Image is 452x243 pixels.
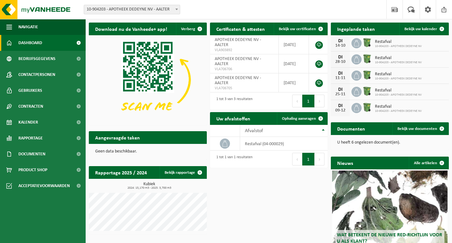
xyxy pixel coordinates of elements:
span: Restafval [375,88,422,93]
h2: Ingeplande taken [331,23,381,35]
img: WB-0370-HPE-GN-50 [362,102,372,113]
span: 10-904203 - APOTHEEK DEDEYNE NV [375,109,422,113]
button: 1 [302,153,315,165]
a: Bekijk uw kalender [399,23,448,35]
span: Rapportage [18,130,43,146]
span: Bekijk uw documenten [397,127,437,131]
img: WB-0370-HPE-GN-50 [362,70,372,80]
img: Download de VHEPlus App [89,35,207,124]
button: Next [315,153,324,165]
span: Bedrijfsgegevens [18,51,56,67]
div: 14-10 [334,44,347,48]
span: APOTHEEK DEDEYNE NV - AALTER [215,37,261,47]
td: restafval (04-000029) [240,137,328,151]
h2: Uw afvalstoffen [210,112,257,125]
h3: Kubiek [92,182,207,190]
td: [DATE] [279,73,309,92]
a: Bekijk uw certificaten [274,23,327,35]
span: Gebruikers [18,83,42,98]
span: 10-904203 - APOTHEEK DEDEYNE NV - AALTER [84,5,180,14]
span: 10-904203 - APOTHEEK DEDEYNE NV [375,77,422,81]
button: 1 [302,95,315,107]
span: Afvalstof [245,128,263,133]
a: Alle artikelen [409,157,448,169]
span: Acceptatievoorwaarden [18,178,70,194]
span: 10-904203 - APOTHEEK DEDEYNE NV [375,44,422,48]
img: WB-0370-HPE-GN-50 [362,37,372,48]
div: 1 tot 1 van 1 resultaten [213,152,252,166]
button: Verberg [176,23,206,35]
div: DI [334,71,347,76]
button: Previous [292,95,302,107]
span: Bekijk uw kalender [404,27,437,31]
div: 1 tot 3 van 3 resultaten [213,94,252,108]
div: DI [334,38,347,44]
img: WB-0370-HPE-GN-50 [362,53,372,64]
a: Bekijk uw documenten [392,122,448,135]
span: Restafval [375,56,422,61]
div: DI [334,55,347,60]
div: 25-11 [334,92,347,97]
span: 10-904203 - APOTHEEK DEDEYNE NV [375,61,422,64]
span: VLA903892 [215,48,274,53]
span: Bekijk uw certificaten [279,27,316,31]
span: Dashboard [18,35,42,51]
button: Next [315,95,324,107]
h2: Certificaten & attesten [210,23,271,35]
img: WB-0370-HPE-GN-50 [362,86,372,97]
div: 11-11 [334,76,347,80]
span: VLA706705 [215,86,274,91]
td: [DATE] [279,35,309,54]
span: Kalender [18,114,38,130]
h2: Documenten [331,122,371,135]
div: DI [334,103,347,108]
p: Geen data beschikbaar. [95,149,200,154]
span: Product Shop [18,162,47,178]
span: Ophaling aanvragen [282,117,316,121]
span: APOTHEEK DEDEYNE NV - AALTER [215,57,261,66]
span: Restafval [375,39,422,44]
a: Bekijk rapportage [160,166,206,179]
span: APOTHEEK DEDEYNE NV - AALTER [215,76,261,85]
span: 2024: 15,170 m3 - 2025: 3,700 m3 [92,186,207,190]
span: Verberg [181,27,195,31]
div: 09-12 [334,108,347,113]
span: Contactpersonen [18,67,55,83]
span: Restafval [375,104,422,109]
h2: Rapportage 2025 / 2024 [89,166,153,179]
div: 28-10 [334,60,347,64]
span: Contracten [18,98,43,114]
p: U heeft 6 ongelezen document(en). [337,140,442,145]
h2: Nieuws [331,157,359,169]
td: [DATE] [279,54,309,73]
span: VLA706706 [215,67,274,72]
h2: Download nu de Vanheede+ app! [89,23,174,35]
a: Ophaling aanvragen [277,112,327,125]
h2: Aangevraagde taken [89,131,146,144]
div: DI [334,87,347,92]
span: Restafval [375,72,422,77]
span: 10-904203 - APOTHEEK DEDEYNE NV [375,93,422,97]
button: Previous [292,153,302,165]
span: Navigatie [18,19,38,35]
span: Documenten [18,146,45,162]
